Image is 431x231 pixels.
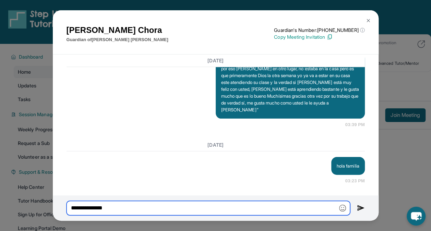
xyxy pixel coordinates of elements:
[67,142,365,148] h3: [DATE]
[366,18,371,23] img: Close Icon
[274,27,364,34] p: Guardian's Number: [PHONE_NUMBER]
[357,204,365,212] img: Send icon
[339,205,346,211] img: Emoji
[360,27,364,34] span: ⓘ
[67,57,365,64] h3: [DATE]
[274,34,364,40] p: Copy Meeting Invitation
[67,24,168,36] h1: [PERSON_NAME] Chora
[221,58,359,113] p: ​❤️​ to “ El audio decía que teníamos una pequeña reunión inesperada y por eso [PERSON_NAME] en o...
[345,178,365,184] span: 03:23 PM
[67,36,168,43] p: Guardian of [PERSON_NAME] [PERSON_NAME]
[407,207,426,226] button: chat-button
[326,34,333,40] img: Copy Icon
[337,162,359,169] p: hola familia
[345,121,365,128] span: 03:39 PM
